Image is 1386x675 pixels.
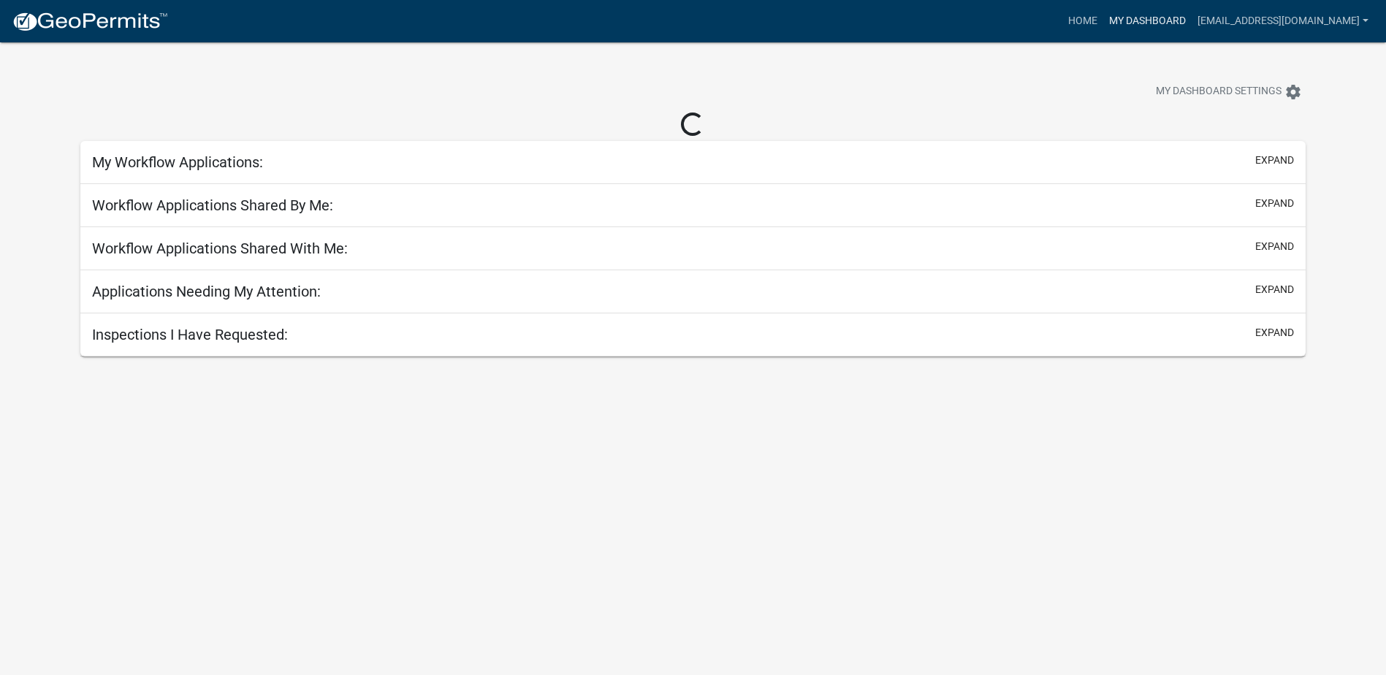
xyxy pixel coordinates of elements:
[1284,83,1302,101] i: settings
[1255,282,1294,297] button: expand
[1192,7,1374,35] a: [EMAIL_ADDRESS][DOMAIN_NAME]
[92,240,348,257] h5: Workflow Applications Shared With Me:
[1255,325,1294,340] button: expand
[92,197,333,214] h5: Workflow Applications Shared By Me:
[1255,153,1294,168] button: expand
[1156,83,1282,101] span: My Dashboard Settings
[1144,77,1314,106] button: My Dashboard Settingssettings
[92,283,321,300] h5: Applications Needing My Attention:
[1103,7,1192,35] a: My Dashboard
[1255,239,1294,254] button: expand
[1255,196,1294,211] button: expand
[92,153,263,171] h5: My Workflow Applications:
[92,326,288,343] h5: Inspections I Have Requested:
[1062,7,1103,35] a: Home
